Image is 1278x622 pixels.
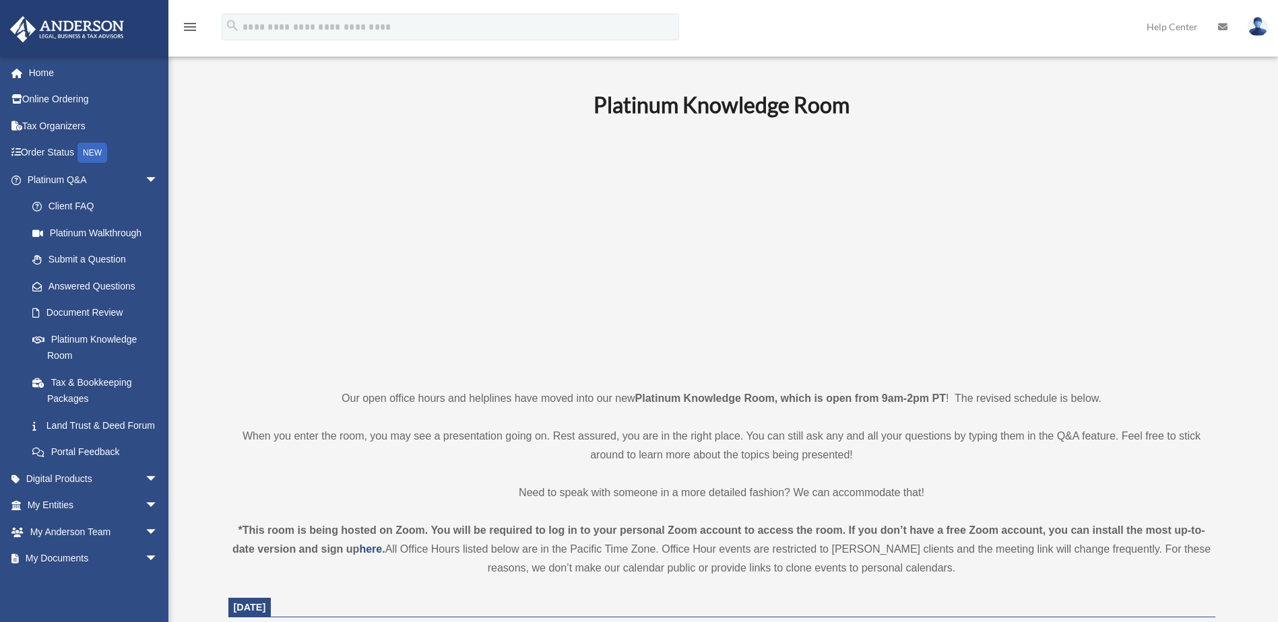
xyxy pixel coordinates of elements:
[6,16,128,42] img: Anderson Advisors Platinum Portal
[9,59,179,86] a: Home
[228,427,1215,464] p: When you enter the room, you may see a presentation going on. Rest assured, you are in the right ...
[182,19,198,35] i: menu
[145,465,172,493] span: arrow_drop_down
[77,143,107,163] div: NEW
[9,545,179,572] a: My Documentsarrow_drop_down
[382,543,385,555] strong: .
[232,524,1205,555] strong: *This room is being hosted on Zoom. You will be required to log in to your personal Zoom account ...
[19,193,179,220] a: Client FAQ
[19,326,172,369] a: Platinum Knowledge Room
[19,300,179,326] a: Document Review
[19,439,179,466] a: Portal Feedback
[19,273,179,300] a: Answered Questions
[9,166,179,193] a: Platinum Q&Aarrow_drop_down
[9,86,179,113] a: Online Ordering
[9,139,179,167] a: Order StatusNEW
[145,166,172,194] span: arrow_drop_down
[145,518,172,546] span: arrow_drop_down
[234,602,266,613] span: [DATE]
[9,518,179,545] a: My Anderson Teamarrow_drop_down
[182,24,198,35] a: menu
[145,492,172,520] span: arrow_drop_down
[635,392,946,404] strong: Platinum Knowledge Room, which is open from 9am-2pm PT
[145,572,172,599] span: arrow_drop_down
[19,219,179,246] a: Platinum Walkthrough
[594,92,850,118] b: Platinum Knowledge Room
[519,137,924,364] iframe: 231110_Toby_KnowledgeRoom
[228,521,1215,578] div: All Office Hours listed below are in the Pacific Time Zone. Office Hour events are restricted to ...
[9,492,179,519] a: My Entitiesarrow_drop_down
[19,412,179,439] a: Land Trust & Deed Forum
[228,483,1215,502] p: Need to speak with someone in a more detailed fashion? We can accommodate that!
[359,543,382,555] a: here
[19,369,179,412] a: Tax & Bookkeeping Packages
[9,572,179,598] a: Online Learningarrow_drop_down
[19,246,179,273] a: Submit a Question
[225,18,240,33] i: search
[1248,17,1268,36] img: User Pic
[228,389,1215,408] p: Our open office hours and helplines have moved into our new ! The revised schedule is below.
[9,112,179,139] a: Tax Organizers
[9,465,179,492] a: Digital Productsarrow_drop_down
[145,545,172,573] span: arrow_drop_down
